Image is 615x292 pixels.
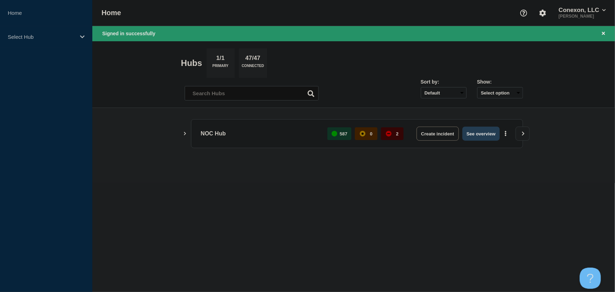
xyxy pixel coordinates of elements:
p: NOC Hub [201,127,320,141]
div: Show: [477,79,523,85]
span: Signed in successfully [102,31,155,36]
iframe: Help Scout Beacon - Open [580,268,601,289]
button: Account settings [535,6,550,20]
button: More actions [501,127,510,140]
button: Support [516,6,531,20]
button: Show Connected Hubs [183,131,187,136]
p: 0 [370,131,373,136]
div: down [386,131,392,136]
button: Conexon, LLC [557,7,607,14]
div: affected [360,131,365,136]
p: Connected [242,64,264,71]
p: 47/47 [243,55,263,64]
p: 587 [340,131,348,136]
button: Close banner [599,30,608,38]
select: Sort by [421,87,467,98]
p: Primary [213,64,229,71]
p: Select Hub [8,34,75,40]
div: up [332,131,337,136]
p: 2 [396,131,399,136]
p: [PERSON_NAME] [557,14,607,19]
div: Sort by: [421,79,467,85]
button: View [516,127,530,141]
button: See overview [462,127,500,141]
h2: Hubs [181,58,202,68]
button: Select option [477,87,523,98]
button: Create incident [417,127,459,141]
h1: Home [102,9,121,17]
input: Search Hubs [185,86,319,101]
p: 1/1 [214,55,227,64]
